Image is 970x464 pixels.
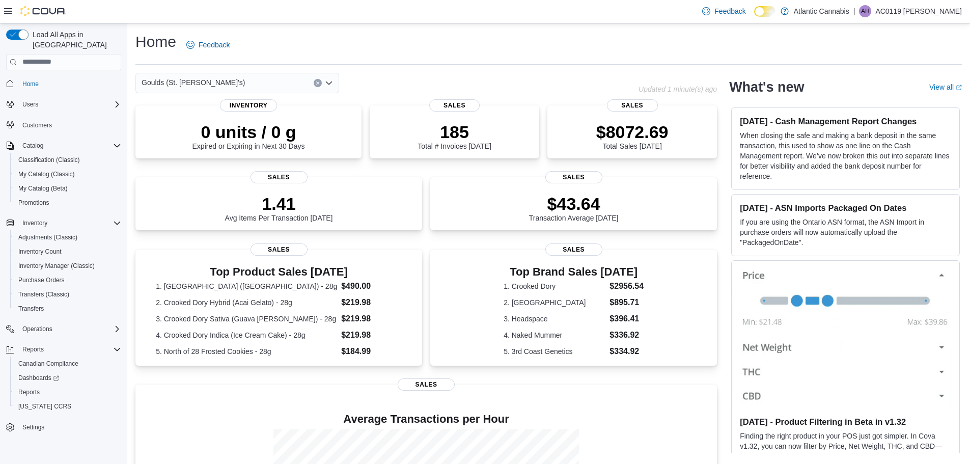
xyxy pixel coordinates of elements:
[18,156,80,164] span: Classification (Classic)
[548,426,653,447] div: $500.76
[763,300,789,320] button: $6.96
[156,281,337,291] dt: 1. [GEOGRAPHIC_DATA] ([GEOGRAPHIC_DATA]) - 28g
[229,72,241,80] label: ETA
[18,170,75,178] span: My Catalog (Classic)
[653,366,759,387] div: 24
[29,30,121,50] span: Load All Apps in [GEOGRAPHIC_DATA]
[10,153,125,167] button: Classification (Classic)
[918,230,966,240] span: Receive More?
[18,343,121,356] span: Reports
[14,372,63,384] a: Dashboards
[229,52,239,61] label: Tax
[14,231,81,243] a: Adjustments (Classic)
[156,330,337,340] dt: 4. Crooked Dory Indica (Ice Cream Cake) - 28g
[698,1,750,21] a: Feedback
[14,168,121,180] span: My Catalog (Classic)
[14,358,121,370] span: Canadian Compliance
[14,400,75,413] a: [US_STATE] CCRS
[10,244,125,259] button: Inventory Count
[548,300,653,320] div: $334.08
[18,388,40,396] span: Reports
[225,194,333,222] div: Avg Items Per Transaction [DATE]
[14,245,121,258] span: Inventory Count
[2,76,125,91] button: Home
[609,345,644,358] dd: $334.92
[18,184,68,193] span: My Catalog (Beta)
[504,314,605,324] dt: 3. Headspace
[220,99,277,112] span: Inventory
[14,168,79,180] a: My Catalog (Classic)
[296,68,433,80] div: [DATE]
[2,118,125,132] button: Customers
[529,194,619,214] p: $43.64
[639,85,717,93] p: Updated 1 minute(s) ago
[251,171,308,183] span: Sales
[156,346,337,357] dt: 5. North of 28 Frosted Cookies - 28g
[235,304,272,316] span: BLDZU1DF
[875,5,962,17] p: AC0119 [PERSON_NAME]
[18,323,121,335] span: Operations
[442,366,548,387] div: $17.59
[296,168,433,180] div: -
[10,181,125,196] button: My Catalog (Beta)
[337,333,442,353] div: 24
[2,139,125,153] button: Catalog
[740,116,951,126] h3: [DATE] - Cash Management Report Changes
[296,29,433,41] div: $0.00
[14,372,121,384] span: Dashboards
[14,260,121,272] span: Inventory Manager (Classic)
[504,266,644,278] h3: Top Brand Sales [DATE]
[296,88,433,100] div: -
[552,281,595,289] span: Expected Total
[548,333,653,353] div: $287.76
[869,281,911,289] span: Received Total
[929,83,962,91] a: View allExternal link
[609,296,644,309] dd: $895.71
[235,430,277,443] span: KWG0TGRG
[548,397,653,418] div: $383.76
[296,148,433,160] div: [DATE] 3:36 PM
[341,280,402,292] dd: $490.00
[296,128,433,140] div: [DATE] 3:08 PM
[22,423,44,431] span: Settings
[22,80,39,88] span: Home
[869,304,966,316] div: $334.08
[447,281,499,289] span: Ordered Unit Cost
[135,32,176,52] h1: Home
[740,130,951,181] p: When closing the safe and making a bank deposit in the same transaction, this used to show as one...
[18,290,69,298] span: Transfers (Classic)
[18,217,121,229] span: Inventory
[798,229,912,241] p: This PO has already been received.
[20,277,126,293] button: Item
[235,337,272,349] span: 1GEVR5ZV
[67,68,204,80] div: No Supplier Invoice Number added
[14,154,84,166] a: Classification (Classic)
[657,281,696,289] span: Qty Received
[192,122,305,142] p: 0 units / 0 g
[337,300,442,320] div: 48
[235,281,272,289] span: Catalog SKU
[2,420,125,434] button: Settings
[130,304,150,316] span: 54131
[418,122,491,150] div: Total # Invoices [DATE]
[182,35,234,55] a: Feedback
[18,421,48,433] a: Settings
[156,297,337,308] dt: 2. Crooked Dory Hybrid (Acai Gelato) - 28g
[18,343,48,356] button: Reports
[235,370,276,383] span: CEGZUWXP
[156,314,337,324] dt: 3. Crooked Dory Sativa (Guava [PERSON_NAME]) - 28g
[429,99,480,112] span: Sales
[6,72,121,461] nav: Complex example
[14,386,44,398] a: Reports
[67,132,204,144] div: $0.00
[18,217,51,229] button: Inventory
[442,300,548,320] div: $6.96
[10,371,125,385] a: Dashboards
[231,277,337,293] button: Catalog SKU
[859,5,871,17] div: AC0119 Hookey Dominique
[609,280,644,292] dd: $2956.54
[24,331,122,356] button: Headspace Sativa Diamond Infused (Lemon Whips) Pre-Roll - 2 x 0.5g
[653,397,759,418] div: 24
[18,262,95,270] span: Inventory Manager (Classic)
[740,203,951,213] h3: [DATE] - ASN Imports Packaged On Dates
